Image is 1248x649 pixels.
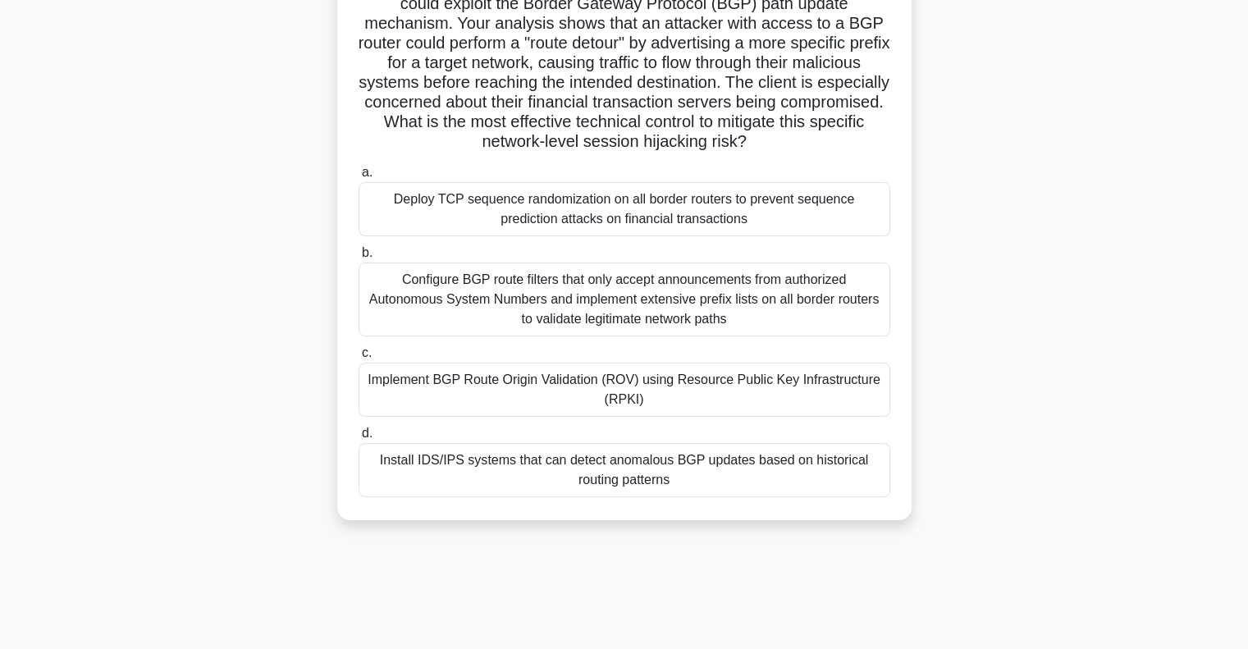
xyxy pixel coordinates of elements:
div: Configure BGP route filters that only accept announcements from authorized Autonomous System Numb... [359,263,890,336]
div: Deploy TCP sequence randomization on all border routers to prevent sequence prediction attacks on... [359,182,890,236]
span: a. [362,165,373,179]
span: d. [362,426,373,440]
span: b. [362,245,373,259]
span: c. [362,345,372,359]
div: Implement BGP Route Origin Validation (ROV) using Resource Public Key Infrastructure (RPKI) [359,363,890,417]
div: Install IDS/IPS systems that can detect anomalous BGP updates based on historical routing patterns [359,443,890,497]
